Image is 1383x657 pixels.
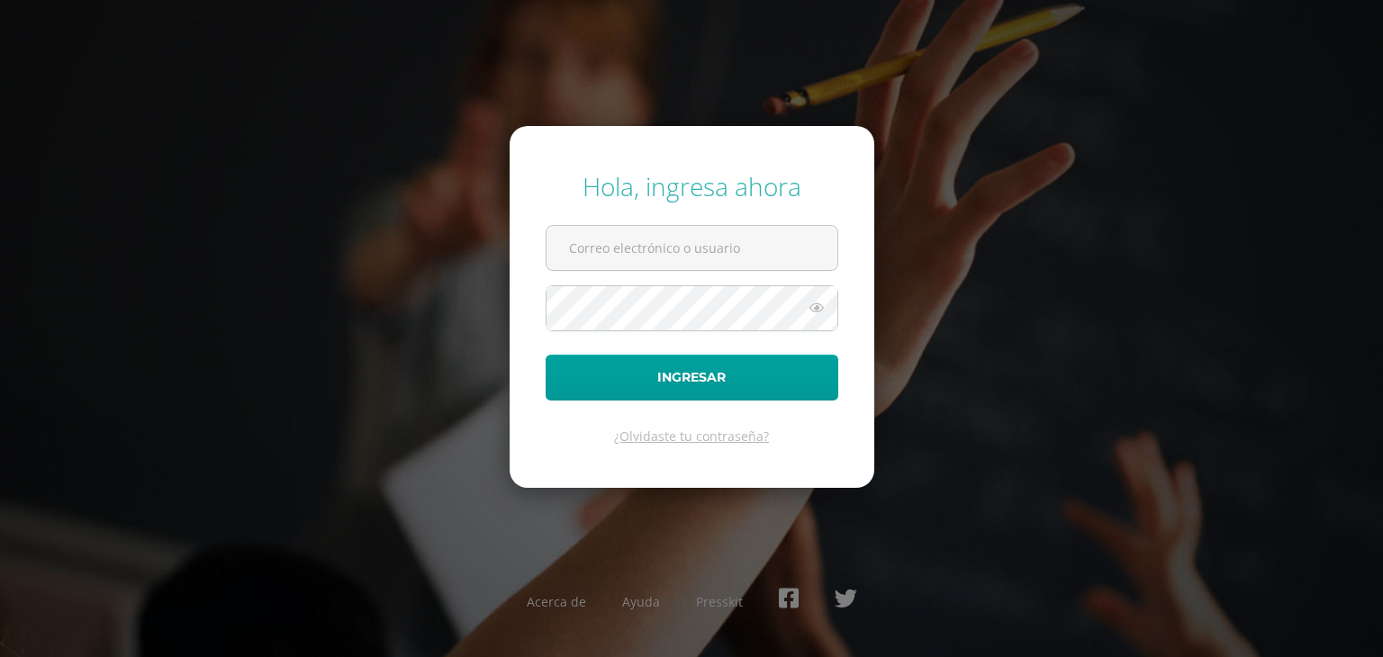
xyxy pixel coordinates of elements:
a: ¿Olvidaste tu contraseña? [614,427,769,445]
a: Ayuda [622,593,660,610]
input: Correo electrónico o usuario [547,226,837,270]
a: Presskit [696,593,743,610]
button: Ingresar [546,355,838,400]
div: Hola, ingresa ahora [546,169,838,203]
a: Acerca de [527,593,586,610]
